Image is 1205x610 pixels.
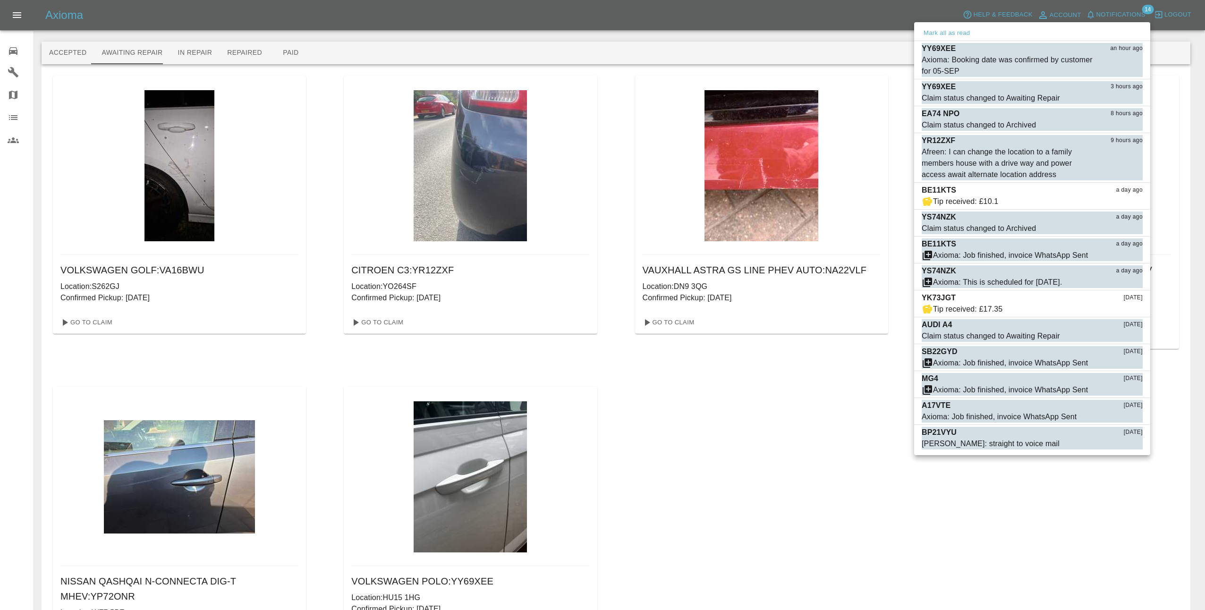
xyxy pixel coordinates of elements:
div: Afreen: I can change the location to a family members house with a drive way and power access awa... [922,146,1095,180]
p: SB22GYD [922,346,958,357]
span: [DATE] [1124,428,1143,437]
span: an hour ago [1111,44,1143,53]
div: Claim status changed to Awaiting Repair [922,93,1060,104]
span: 3 hours ago [1111,82,1143,92]
p: YY69XEE [922,81,956,93]
span: a day ago [1116,212,1143,222]
span: [DATE] [1124,320,1143,330]
span: 9 hours ago [1111,136,1143,145]
span: 8 hours ago [1111,109,1143,119]
span: a day ago [1116,266,1143,276]
p: BP21VYU [922,427,957,438]
div: Axioma: Job finished, invoice WhatsApp Sent [922,411,1077,423]
div: Axioma: Booking date was confirmed by customer for 05-SEP [922,54,1095,77]
p: YS74NZK [922,212,956,223]
p: YY69XEE [922,43,956,54]
button: Mark all as read [922,28,972,39]
span: [DATE] [1124,347,1143,356]
span: a day ago [1116,239,1143,249]
p: BE11KTS [922,185,956,196]
p: YS74NZK [922,265,956,277]
div: Tip received: £17.35 [933,304,1002,315]
div: Claim status changed to Archived [922,119,1036,131]
span: [DATE] [1124,374,1143,383]
div: Axioma: This is scheduled for [DATE]. [933,277,1062,288]
p: EA74 NPO [922,108,959,119]
span: a day ago [1116,186,1143,195]
p: MG4 [922,373,938,384]
div: Tip received: £10.1 [933,196,998,207]
div: Claim status changed to Awaiting Repair [922,330,1060,342]
p: YK73JGT [922,292,956,304]
p: BE11KTS [922,238,956,250]
div: Claim status changed to Archived [922,223,1036,234]
div: [PERSON_NAME]: straight to voice mail [922,438,1060,449]
div: Axioma: Job finished, invoice WhatsApp Sent [933,384,1088,396]
p: A17VTE [922,400,950,411]
p: AUDI A4 [922,319,952,330]
div: Axioma: Job finished, invoice WhatsApp Sent [933,357,1088,369]
span: [DATE] [1124,293,1143,303]
p: YR12ZXF [922,135,955,146]
div: Axioma: Job finished, invoice WhatsApp Sent [933,250,1088,261]
span: [DATE] [1124,401,1143,410]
